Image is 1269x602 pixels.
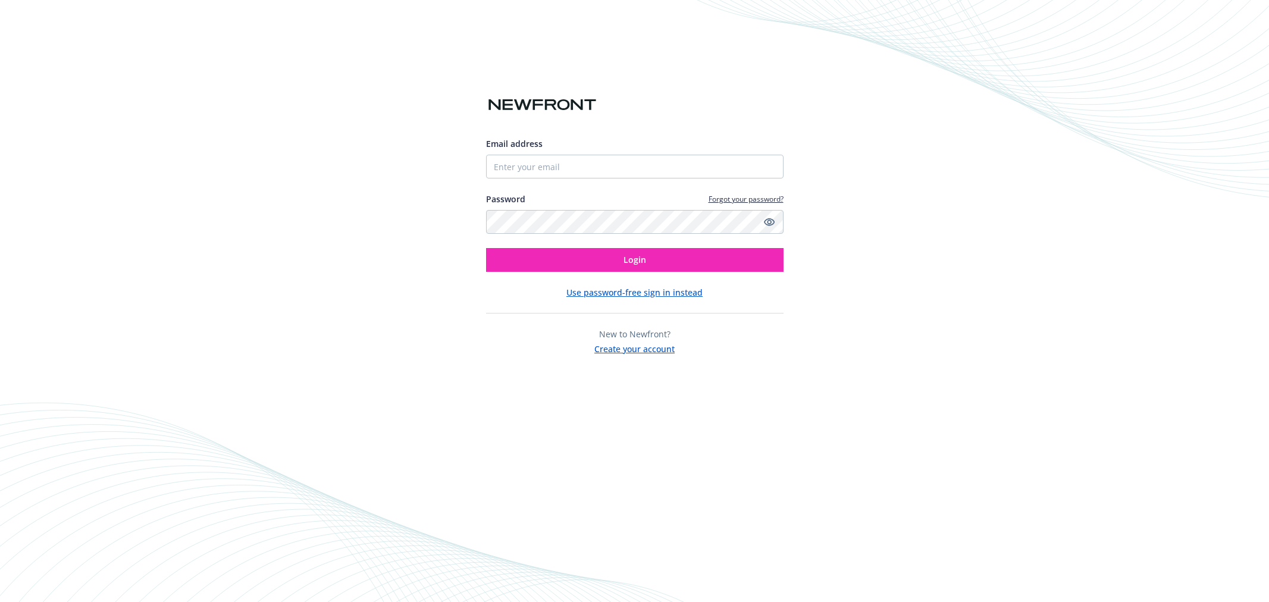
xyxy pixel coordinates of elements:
[486,210,784,234] input: Enter your password
[486,248,784,272] button: Login
[709,194,784,204] a: Forgot your password?
[486,138,543,149] span: Email address
[566,286,703,299] button: Use password-free sign in instead
[762,215,776,229] a: Show password
[599,328,670,340] span: New to Newfront?
[486,155,784,178] input: Enter your email
[623,254,646,265] span: Login
[486,95,599,115] img: Newfront logo
[486,193,525,205] label: Password
[594,340,675,355] button: Create your account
